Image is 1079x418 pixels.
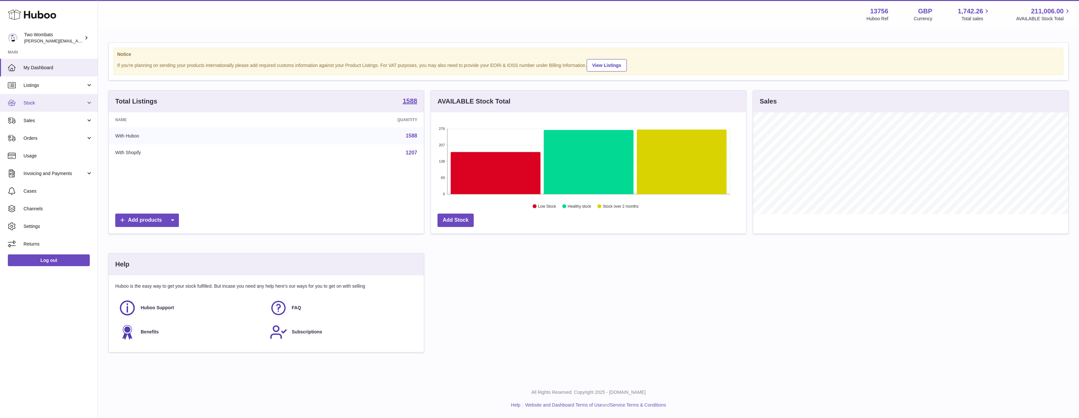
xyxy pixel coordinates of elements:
text: Stock over 2 months [603,204,638,209]
li: and [523,402,666,408]
p: Huboo is the easy way to get your stock fulfilled. But incase you need any help here's our ways f... [115,283,417,289]
img: alan@twowombats.com [8,33,18,43]
h3: AVAILABLE Stock Total [437,97,510,106]
a: 1207 [405,150,417,155]
a: Subscriptions [270,323,414,341]
span: Benefits [141,329,159,335]
span: Sales [24,118,86,124]
th: Name [109,112,278,127]
a: Website and Dashboard Terms of Use [525,402,602,408]
text: 69 [441,176,445,180]
div: If you're planning on sending your products internationally please add required customs informati... [117,58,1060,72]
span: Returns [24,241,93,247]
text: 138 [439,159,445,163]
span: Stock [24,100,86,106]
text: Healthy stock [568,204,592,209]
h3: Total Listings [115,97,157,106]
a: View Listings [587,59,627,72]
strong: 1588 [403,98,418,104]
td: With Shopify [109,144,278,161]
strong: 13756 [870,7,888,16]
strong: GBP [918,7,932,16]
span: Cases [24,188,93,194]
text: 207 [439,143,445,147]
span: Listings [24,82,86,88]
span: Invoicing and Payments [24,170,86,177]
div: Huboo Ref [866,16,888,22]
h3: Help [115,260,129,269]
p: All Rights Reserved. Copyright 2025 - [DOMAIN_NAME] [103,389,1074,395]
span: FAQ [292,305,301,311]
a: 211,006.00 AVAILABLE Stock Total [1016,7,1071,22]
span: Subscriptions [292,329,322,335]
a: Benefits [119,323,263,341]
a: Service Terms & Conditions [610,402,666,408]
h3: Sales [760,97,777,106]
span: 1,742.26 [958,7,983,16]
text: 0 [443,192,445,196]
div: Currency [914,16,932,22]
span: Total sales [961,16,991,22]
span: [PERSON_NAME][EMAIL_ADDRESS][DOMAIN_NAME] [24,38,131,43]
a: Log out [8,254,90,266]
td: With Huboo [109,127,278,144]
span: AVAILABLE Stock Total [1016,16,1071,22]
div: Two Wombats [24,32,83,44]
text: Low Stock [538,204,556,209]
a: FAQ [270,299,414,317]
th: Quantity [278,112,424,127]
span: My Dashboard [24,65,93,71]
span: Huboo Support [141,305,174,311]
a: Add Stock [437,214,474,227]
span: 211,006.00 [1031,7,1064,16]
a: Add products [115,214,179,227]
a: 1,742.26 Total sales [958,7,991,22]
a: Huboo Support [119,299,263,317]
strong: Notice [117,51,1060,57]
span: Settings [24,223,93,230]
a: Help [511,402,520,408]
text: 276 [439,127,445,131]
span: Orders [24,135,86,141]
a: 1588 [403,98,418,105]
a: 1588 [405,133,417,138]
span: Usage [24,153,93,159]
span: Channels [24,206,93,212]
